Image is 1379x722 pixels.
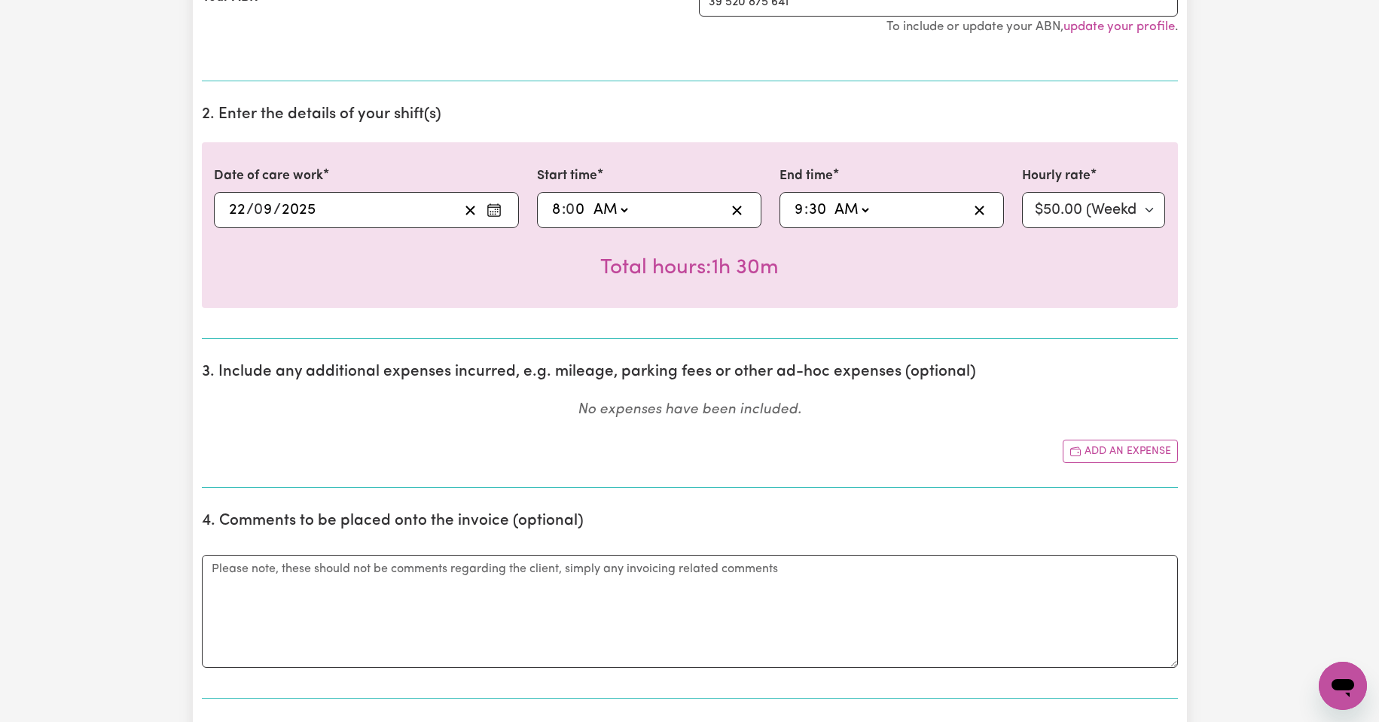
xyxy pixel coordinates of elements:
iframe: Button to launch messaging window [1319,662,1367,710]
label: Start time [537,166,597,186]
input: -- [566,199,586,221]
input: -- [808,199,827,221]
h2: 3. Include any additional expenses incurred, e.g. mileage, parking fees or other ad-hoc expenses ... [202,363,1178,382]
span: 0 [254,203,263,218]
input: -- [794,199,804,221]
input: -- [228,199,246,221]
button: Add another expense [1063,440,1178,463]
span: / [273,202,281,218]
button: Clear date [459,199,482,221]
em: No expenses have been included. [578,403,801,417]
label: End time [780,166,833,186]
a: update your profile [1063,20,1175,33]
span: Total hours worked: 1 hour 30 minutes [600,257,779,279]
span: : [562,202,566,218]
h2: 4. Comments to be placed onto the invoice (optional) [202,512,1178,531]
span: 0 [566,203,575,218]
h2: 2. Enter the details of your shift(s) [202,105,1178,124]
label: Date of care work [214,166,323,186]
small: To include or update your ABN, . [886,20,1178,33]
input: -- [255,199,273,221]
span: : [804,202,808,218]
label: Hourly rate [1022,166,1091,186]
button: Enter the date of care work [482,199,506,221]
input: -- [551,199,562,221]
span: / [246,202,254,218]
input: ---- [281,199,316,221]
